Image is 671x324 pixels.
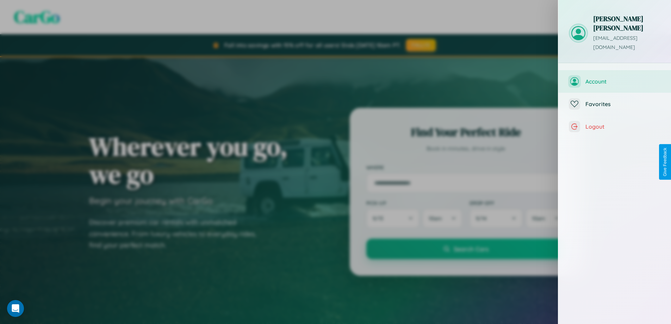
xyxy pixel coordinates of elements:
span: Account [585,78,660,85]
button: Favorites [558,93,671,115]
button: Account [558,70,671,93]
span: Logout [585,123,660,130]
div: Open Intercom Messenger [7,300,24,317]
p: [EMAIL_ADDRESS][DOMAIN_NAME] [593,34,660,52]
h3: [PERSON_NAME] [PERSON_NAME] [593,14,660,32]
div: Give Feedback [663,148,667,176]
button: Logout [558,115,671,138]
span: Favorites [585,100,660,108]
